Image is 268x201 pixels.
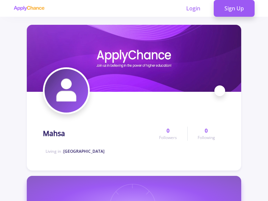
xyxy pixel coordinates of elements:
[45,69,88,113] img: Mahsaavatar
[63,148,105,154] span: [GEOGRAPHIC_DATA]
[149,127,187,141] a: 0Followers
[187,127,225,141] a: 0Following
[205,127,208,135] span: 0
[27,25,241,92] img: Mahsacover image
[13,6,45,11] img: applychance logo text only
[46,148,105,154] span: Living in :
[43,129,65,138] h1: Mahsa
[166,127,170,135] span: 0
[159,135,177,141] span: Followers
[198,135,215,141] span: Following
